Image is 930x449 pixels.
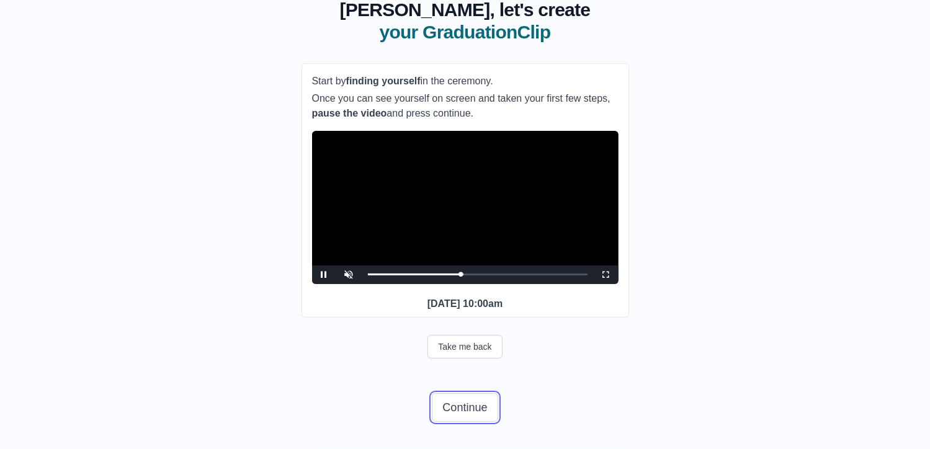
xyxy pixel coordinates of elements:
[337,265,362,284] button: Unmute
[312,74,619,89] p: Start by in the ceremony.
[346,76,421,86] b: finding yourself
[368,273,588,275] div: Progress Bar
[312,265,337,284] button: Pause
[312,108,387,118] b: pause the video
[427,335,502,358] button: Take me back
[340,21,591,43] span: your GraduationClip
[312,296,619,311] p: [DATE] 10:00am
[312,131,619,284] div: Video Player
[594,265,619,284] button: Fullscreen
[432,393,498,422] button: Continue
[312,91,619,121] p: Once you can see yourself on screen and taken your first few steps, and press continue.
